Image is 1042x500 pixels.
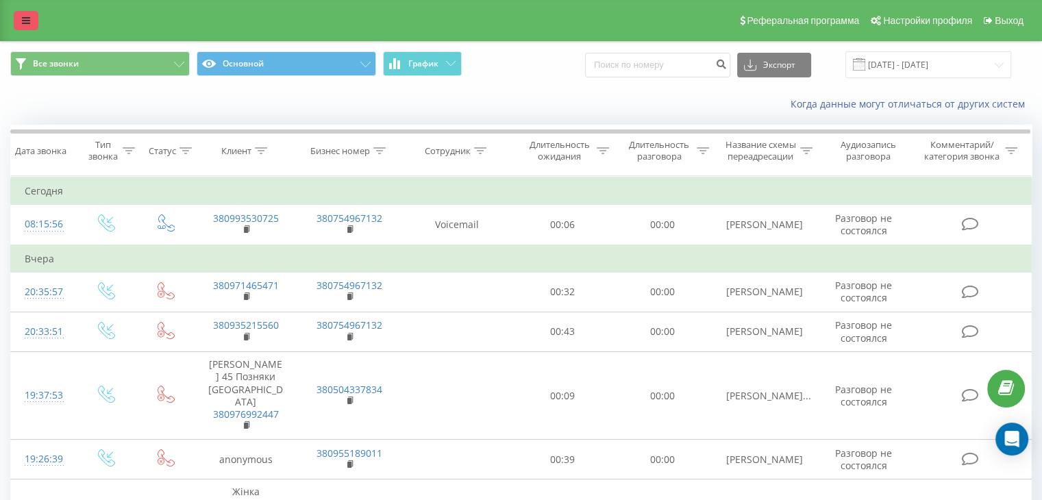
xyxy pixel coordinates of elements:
a: 380504337834 [317,383,382,396]
td: [PERSON_NAME] [712,272,815,312]
div: Open Intercom Messenger [995,423,1028,455]
td: [PERSON_NAME] [712,440,815,479]
span: Разговор не состоялся [835,318,892,344]
span: Выход [995,15,1024,26]
a: 380754967132 [317,212,382,225]
a: 380993530725 [213,212,279,225]
td: 00:43 [513,312,612,351]
td: [PERSON_NAME] 45 Позняки [GEOGRAPHIC_DATA] [194,352,297,440]
td: [PERSON_NAME] [712,205,815,245]
td: 00:00 [612,352,712,440]
a: 380976992447 [213,408,279,421]
span: Разговор не состоялся [835,279,892,304]
td: Voicemail [401,205,513,245]
span: Разговор не состоялся [835,383,892,408]
a: 380935215560 [213,318,279,332]
span: Все звонки [33,58,79,69]
td: Сегодня [11,177,1032,205]
a: Когда данные могут отличаться от других систем [791,97,1032,110]
button: Все звонки [10,51,190,76]
div: Бизнес номер [310,145,370,157]
div: Дата звонка [15,145,66,157]
td: 00:00 [612,205,712,245]
div: Клиент [221,145,251,157]
div: 19:37:53 [25,382,61,409]
div: Тип звонка [86,139,119,162]
span: Реферальная программа [747,15,859,26]
td: 00:00 [612,312,712,351]
a: 380955189011 [317,447,382,460]
a: 380754967132 [317,279,382,292]
div: Длительность ожидания [525,139,594,162]
div: 08:15:56 [25,211,61,238]
td: 00:00 [612,272,712,312]
a: 380754967132 [317,318,382,332]
div: 20:35:57 [25,279,61,305]
td: 00:32 [513,272,612,312]
td: 00:06 [513,205,612,245]
td: 00:00 [612,440,712,479]
td: [PERSON_NAME] [712,312,815,351]
span: [PERSON_NAME]... [725,389,810,402]
td: 00:39 [513,440,612,479]
span: График [408,59,438,68]
div: 20:33:51 [25,318,61,345]
div: Статус [149,145,176,157]
div: 19:26:39 [25,446,61,473]
div: Название схемы переадресации [725,139,797,162]
div: Сотрудник [425,145,471,157]
span: Разговор не состоялся [835,447,892,472]
td: anonymous [194,440,297,479]
span: Разговор не состоялся [835,212,892,237]
div: Комментарий/категория звонка [921,139,1002,162]
button: Экспорт [737,53,811,77]
td: 00:09 [513,352,612,440]
button: График [383,51,462,76]
div: Аудиозапись разговора [828,139,908,162]
td: Вчера [11,245,1032,273]
a: 380971465471 [213,279,279,292]
span: Настройки профиля [883,15,972,26]
input: Поиск по номеру [585,53,730,77]
button: Основной [197,51,376,76]
div: Длительность разговора [625,139,693,162]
